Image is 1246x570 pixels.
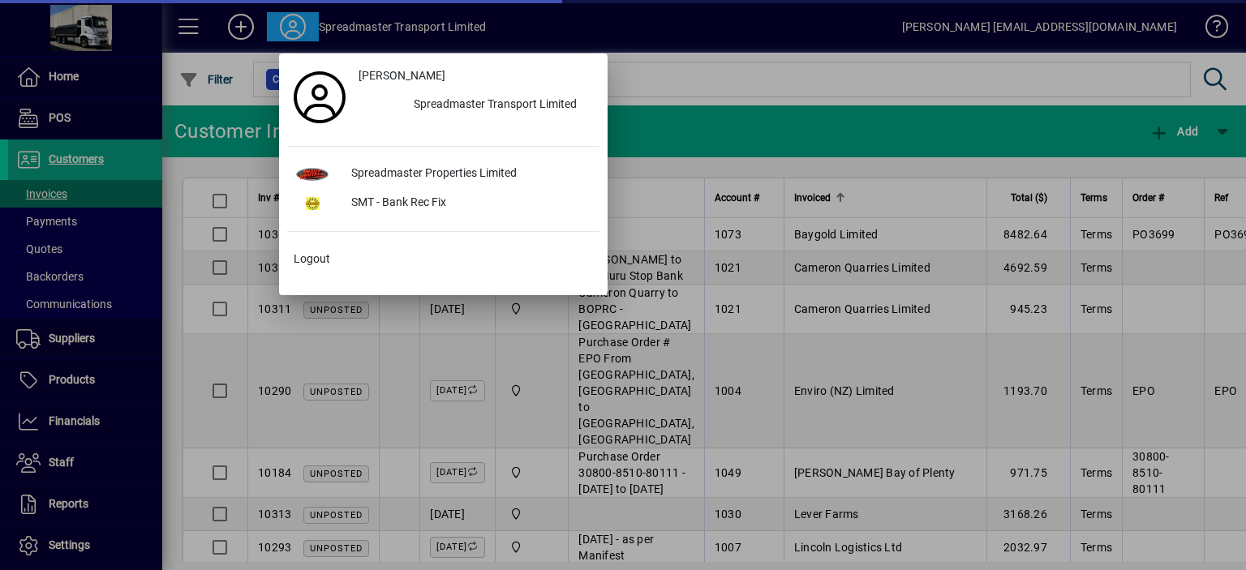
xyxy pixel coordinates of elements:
[401,91,599,120] div: Spreadmaster Transport Limited
[294,251,330,268] span: Logout
[338,189,599,218] div: SMT - Bank Rec Fix
[338,160,599,189] div: Spreadmaster Properties Limited
[352,91,599,120] button: Spreadmaster Transport Limited
[359,67,445,84] span: [PERSON_NAME]
[352,62,599,91] a: [PERSON_NAME]
[287,160,599,189] button: Spreadmaster Properties Limited
[287,83,352,112] a: Profile
[287,189,599,218] button: SMT - Bank Rec Fix
[287,245,599,274] button: Logout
